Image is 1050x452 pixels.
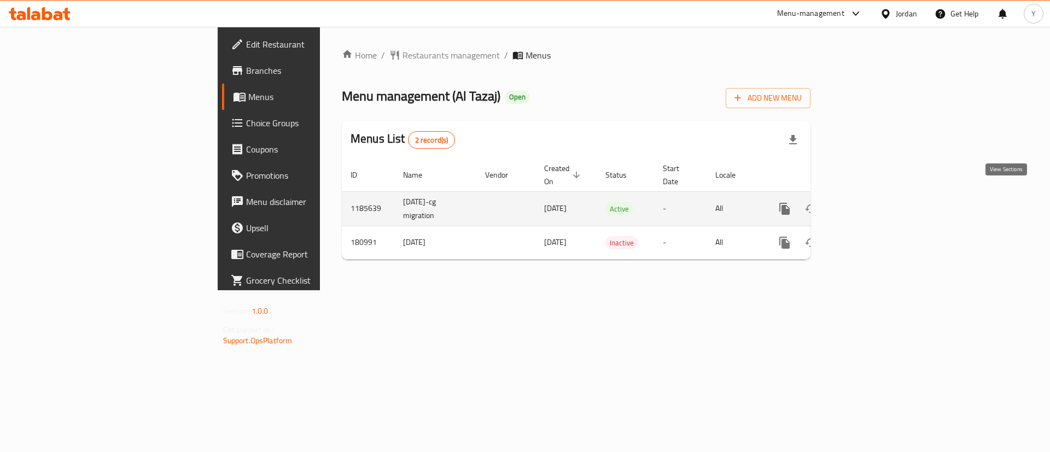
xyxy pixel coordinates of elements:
[544,201,567,215] span: [DATE]
[896,8,917,20] div: Jordan
[248,90,384,103] span: Menus
[222,162,393,189] a: Promotions
[654,226,707,259] td: -
[726,88,810,108] button: Add New Menu
[222,31,393,57] a: Edit Restaurant
[605,168,641,181] span: Status
[223,304,250,318] span: Version:
[777,7,844,20] div: Menu-management
[394,226,476,259] td: [DATE]
[798,230,824,256] button: Change Status
[605,236,638,249] div: Inactive
[505,91,530,104] div: Open
[605,202,633,215] div: Active
[342,159,885,260] table: enhanced table
[780,127,806,153] div: Export file
[485,168,522,181] span: Vendor
[246,38,384,51] span: Edit Restaurant
[252,304,269,318] span: 1.0.0
[394,191,476,226] td: [DATE]-cg migration
[663,162,693,188] span: Start Date
[246,195,384,208] span: Menu disclaimer
[246,248,384,261] span: Coverage Report
[222,189,393,215] a: Menu disclaimer
[654,191,707,226] td: -
[222,267,393,293] a: Grocery Checklist
[544,162,584,188] span: Created On
[222,136,393,162] a: Coupons
[351,168,371,181] span: ID
[707,226,763,259] td: All
[246,221,384,234] span: Upsell
[223,333,293,348] a: Support.OpsPlatform
[222,57,393,84] a: Branches
[707,191,763,226] td: All
[772,230,798,256] button: more
[222,110,393,136] a: Choice Groups
[605,203,633,215] span: Active
[1031,8,1036,20] span: Y
[715,168,750,181] span: Locale
[246,116,384,130] span: Choice Groups
[246,64,384,77] span: Branches
[246,274,384,287] span: Grocery Checklist
[351,131,455,149] h2: Menus List
[342,49,810,62] nav: breadcrumb
[222,241,393,267] a: Coverage Report
[772,196,798,222] button: more
[222,84,393,110] a: Menus
[526,49,551,62] span: Menus
[222,215,393,241] a: Upsell
[402,49,500,62] span: Restaurants management
[223,322,273,337] span: Get support on:
[504,49,508,62] li: /
[734,91,802,105] span: Add New Menu
[246,169,384,182] span: Promotions
[408,131,456,149] div: Total records count
[342,84,500,108] span: Menu management ( Al Tazaj )
[389,49,500,62] a: Restaurants management
[605,237,638,249] span: Inactive
[544,235,567,249] span: [DATE]
[505,92,530,102] span: Open
[246,143,384,156] span: Coupons
[409,135,455,145] span: 2 record(s)
[763,159,885,192] th: Actions
[403,168,436,181] span: Name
